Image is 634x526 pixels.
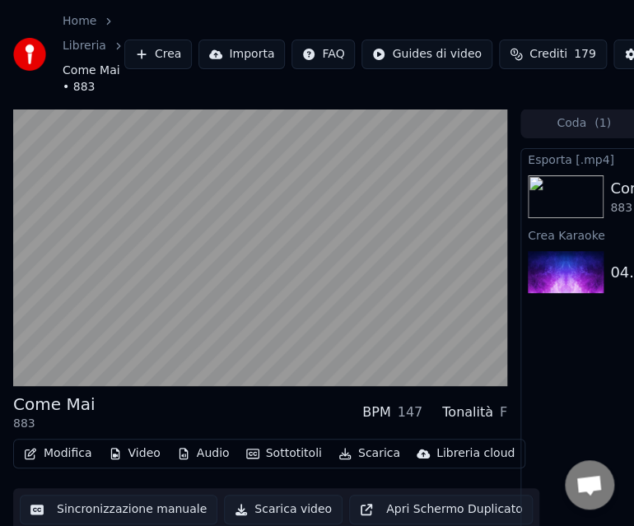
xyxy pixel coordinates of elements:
[63,13,124,95] nav: breadcrumb
[63,63,124,95] span: Come Mai • 883
[442,403,493,422] div: Tonalità
[349,495,533,524] button: Apri Schermo Duplicato
[500,403,507,422] div: F
[170,442,236,465] button: Audio
[529,46,567,63] span: Crediti
[20,495,217,524] button: Sincronizzazione manuale
[198,40,285,69] button: Importa
[17,442,99,465] button: Modifica
[499,40,607,69] button: Crediti179
[291,40,355,69] button: FAQ
[13,38,46,71] img: youka
[124,40,192,69] button: Crea
[574,46,596,63] span: 179
[13,416,95,432] div: 883
[63,38,106,54] a: Libreria
[102,442,167,465] button: Video
[594,115,611,132] span: ( 1 )
[362,403,390,422] div: BPM
[224,495,343,524] button: Scarica video
[332,442,407,465] button: Scarica
[240,442,329,465] button: Sottotitoli
[436,445,515,462] div: Libreria cloud
[565,460,614,510] div: Aprire la chat
[397,403,422,422] div: 147
[361,40,492,69] button: Guides di video
[63,13,96,30] a: Home
[13,393,95,416] div: Come Mai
